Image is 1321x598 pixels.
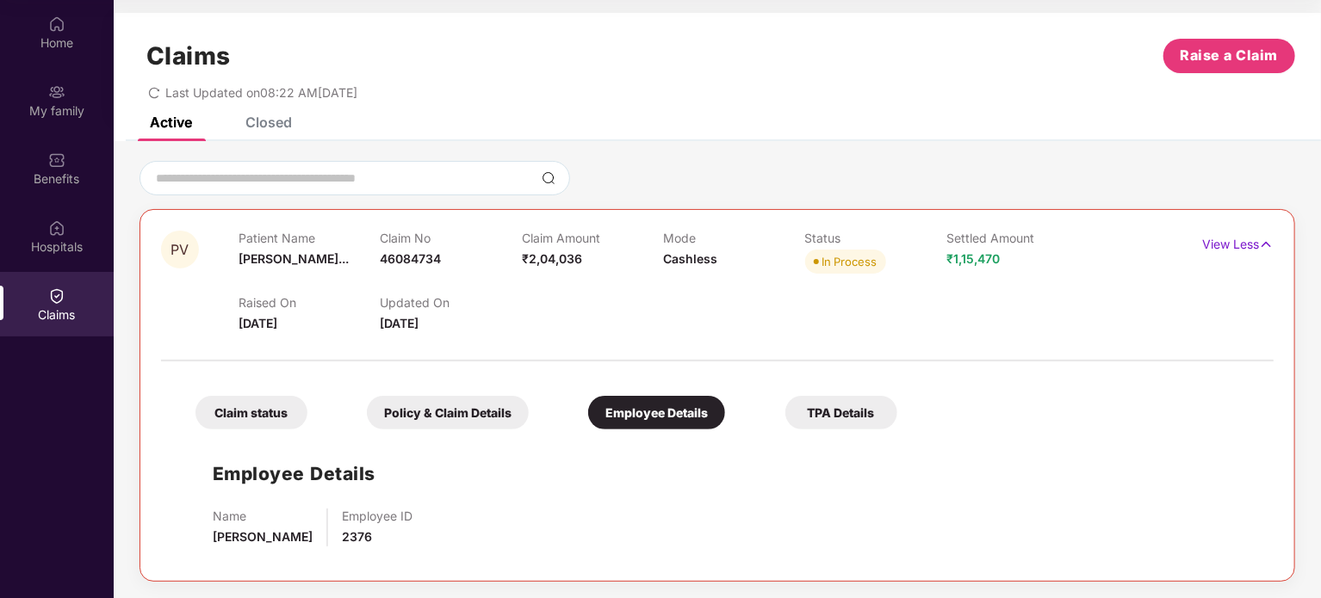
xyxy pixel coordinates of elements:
p: View Less [1202,231,1274,254]
span: Raise a Claim [1181,45,1279,66]
span: PV [171,243,189,257]
img: svg+xml;base64,PHN2ZyBpZD0iSG9tZSIgeG1sbnM9Imh0dHA6Ly93d3cudzMub3JnLzIwMDAvc3ZnIiB3aWR0aD0iMjAiIG... [48,15,65,33]
div: Policy & Claim Details [367,396,529,429]
p: Employee ID [342,509,412,523]
p: Name [213,509,313,523]
div: Claim status [195,396,307,429]
p: Settled Amount [946,231,1088,245]
div: Employee Details [588,396,725,429]
p: Claim Amount [522,231,663,245]
p: Mode [663,231,804,245]
span: redo [148,85,160,100]
div: TPA Details [785,396,897,429]
div: Active [150,114,192,131]
div: In Process [822,253,878,270]
h1: Employee Details [213,459,375,488]
span: 2376 [342,529,372,544]
p: Patient Name [239,231,380,245]
span: ₹2,04,036 [522,251,582,266]
span: [PERSON_NAME]... [239,251,349,266]
div: Closed [245,114,292,131]
img: svg+xml;base64,PHN2ZyB3aWR0aD0iMjAiIGhlaWdodD0iMjAiIHZpZXdCb3g9IjAgMCAyMCAyMCIgZmlsbD0ibm9uZSIgeG... [48,83,65,101]
p: Claim No [380,231,521,245]
img: svg+xml;base64,PHN2ZyB4bWxucz0iaHR0cDovL3d3dy53My5vcmcvMjAwMC9zdmciIHdpZHRoPSIxNyIgaGVpZ2h0PSIxNy... [1259,235,1274,254]
p: Raised On [239,295,380,310]
span: 46084734 [380,251,441,266]
h1: Claims [146,41,231,71]
img: svg+xml;base64,PHN2ZyBpZD0iQ2xhaW0iIHhtbG5zPSJodHRwOi8vd3d3LnczLm9yZy8yMDAwL3N2ZyIgd2lkdGg9IjIwIi... [48,287,65,305]
span: ₹1,15,470 [946,251,1000,266]
span: [DATE] [239,316,277,330]
button: Raise a Claim [1163,39,1295,73]
img: svg+xml;base64,PHN2ZyBpZD0iU2VhcmNoLTMyeDMyIiB4bWxucz0iaHR0cDovL3d3dy53My5vcmcvMjAwMC9zdmciIHdpZH... [542,171,555,185]
img: svg+xml;base64,PHN2ZyBpZD0iSG9zcGl0YWxzIiB4bWxucz0iaHR0cDovL3d3dy53My5vcmcvMjAwMC9zdmciIHdpZHRoPS... [48,219,65,237]
span: Last Updated on 08:22 AM[DATE] [165,85,357,100]
span: [DATE] [380,316,419,330]
span: Cashless [663,251,717,266]
img: svg+xml;base64,PHN2ZyBpZD0iQmVuZWZpdHMiIHhtbG5zPSJodHRwOi8vd3d3LnczLm9yZy8yMDAwL3N2ZyIgd2lkdGg9Ij... [48,151,65,169]
p: Status [805,231,946,245]
p: Updated On [380,295,521,310]
span: [PERSON_NAME] [213,529,313,544]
